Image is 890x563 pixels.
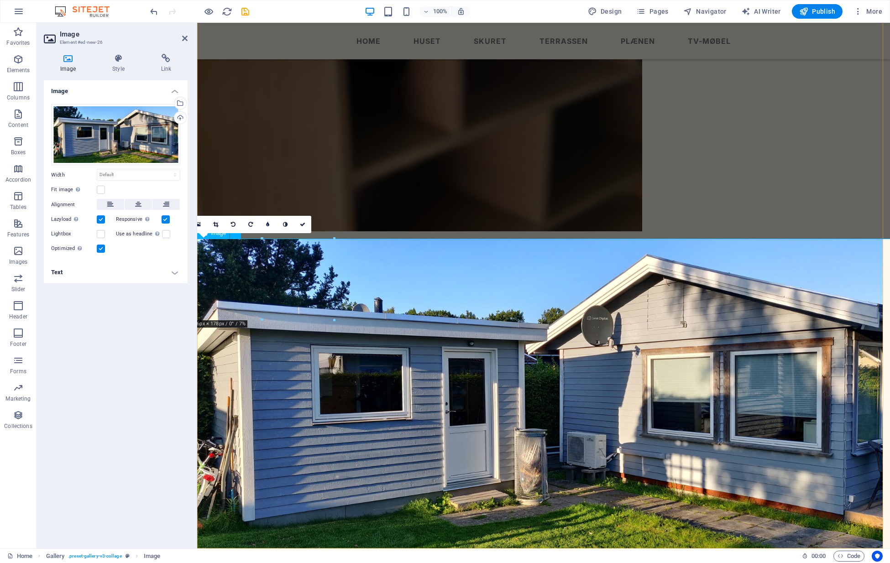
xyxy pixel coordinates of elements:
[872,551,883,562] button: Usercentrics
[799,7,835,16] span: Publish
[7,67,30,74] p: Elements
[741,7,781,16] span: AI Writer
[203,6,214,17] button: Click here to leave preview mode and continue editing
[633,4,672,19] button: Pages
[636,7,668,16] span: Pages
[433,6,448,17] h6: 100%
[51,184,97,195] label: Fit image
[9,313,27,320] p: Header
[9,258,28,266] p: Images
[190,216,207,233] a: Select files from the file manager, stock photos, or upload file(s)
[96,54,144,73] h4: Style
[44,261,188,283] h4: Text
[44,54,96,73] h4: Image
[259,216,277,233] a: Blur
[683,7,727,16] span: Navigator
[10,203,26,211] p: Tables
[838,551,860,562] span: Code
[68,551,121,562] span: . preset-gallery-v3-collage
[60,38,169,47] h3: Element #ed-new-26
[148,6,159,17] button: undo
[738,4,785,19] button: AI Writer
[8,121,28,129] p: Content
[51,214,97,225] label: Lazyload
[6,39,30,47] p: Favorites
[584,4,626,19] div: Design (Ctrl+Alt+Y)
[221,6,232,17] button: reload
[149,6,159,17] i: Undo: Change image (Ctrl+Z)
[294,216,311,233] a: Confirm ( ⌘ ⏎ )
[588,7,622,16] span: Design
[7,94,30,101] p: Columns
[11,286,26,293] p: Slider
[242,216,259,233] a: Rotate right 90°
[4,422,32,430] p: Collections
[277,216,294,233] a: Greyscale
[51,172,97,177] label: Width
[680,4,730,19] button: Navigator
[144,551,160,562] span: Click to select. Double-click to edit
[11,149,26,156] p: Boxes
[833,551,864,562] button: Code
[44,80,188,97] h4: Image
[116,214,162,225] label: Responsive
[222,6,232,17] i: Reload page
[7,551,32,562] a: Click to cancel selection. Double-click to open Pages
[60,30,188,38] h2: Image
[240,6,251,17] button: save
[51,104,180,166] div: IMG_20210904_183848-ZqCjxQT5A0o8KF0NuZ-nww.jpg
[51,229,97,240] label: Lightbox
[811,551,826,562] span: 00 00
[52,6,121,17] img: Editor Logo
[584,4,626,19] button: Design
[51,243,97,254] label: Optimized
[225,216,242,233] a: Rotate left 90°
[10,368,26,375] p: Forms
[116,229,162,240] label: Use as headline
[145,54,188,73] h4: Link
[5,176,31,183] p: Accordion
[419,6,452,17] button: 100%
[10,340,26,348] p: Footer
[207,216,225,233] a: Crop mode
[240,6,251,17] i: Save (Ctrl+S)
[850,4,886,19] button: More
[853,7,882,16] span: More
[46,551,65,562] span: Click to select. Double-click to edit
[51,199,97,210] label: Alignment
[818,553,819,559] span: :
[5,395,31,402] p: Marketing
[7,231,29,238] p: Features
[457,7,465,16] i: On resize automatically adjust zoom level to fit chosen device.
[802,551,826,562] h6: Session time
[126,553,130,558] i: This element is a customizable preset
[792,4,843,19] button: Publish
[46,551,161,562] nav: breadcrumb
